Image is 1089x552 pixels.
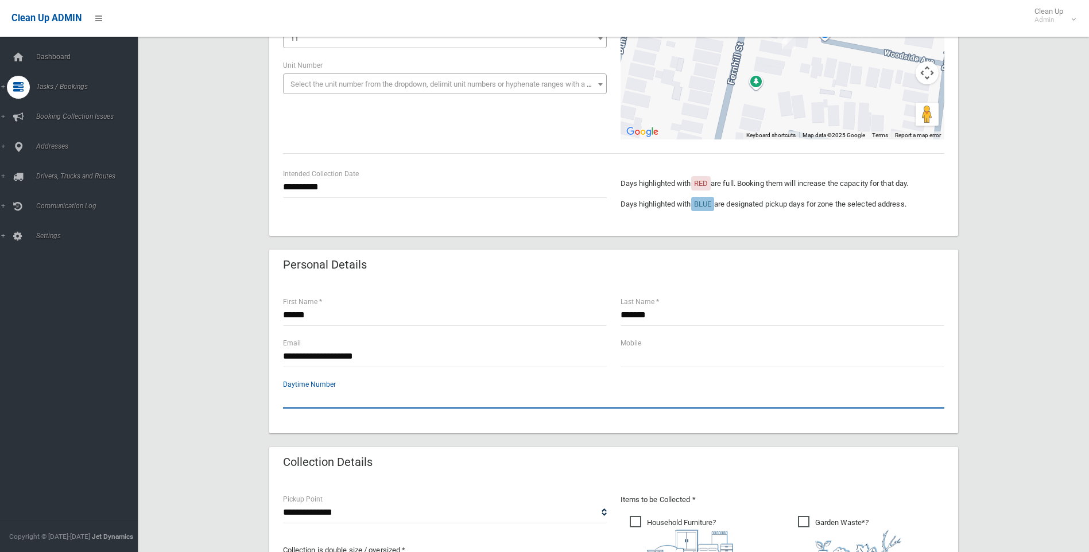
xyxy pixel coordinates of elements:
span: Communication Log [33,202,146,210]
span: Clean Up [1029,7,1075,24]
button: Keyboard shortcuts [746,131,796,139]
span: Addresses [33,142,146,150]
a: Report a map error [895,132,941,138]
header: Collection Details [269,451,386,473]
span: 11 [286,30,604,46]
a: Terms (opens in new tab) [872,132,888,138]
p: Days highlighted with are full. Booking them will increase the capacity for that day. [621,177,944,191]
span: RED [694,179,708,188]
span: Booking Collection Issues [33,112,146,120]
span: BLUE [694,200,711,208]
span: Select the unit number from the dropdown, delimit unit numbers or hyphenate ranges with a comma [290,80,611,88]
span: Map data ©2025 Google [803,132,865,138]
span: Tasks / Bookings [33,83,146,91]
span: Clean Up ADMIN [11,13,82,24]
img: Google [623,125,661,139]
header: Personal Details [269,254,381,276]
span: 11 [290,34,299,42]
button: Map camera controls [916,61,939,84]
div: 11 Fernhill Street, HURLSTONE PARK NSW 2193 [782,30,796,49]
span: Settings [33,232,146,240]
strong: Jet Dynamics [92,532,133,541]
span: Dashboard [33,53,146,61]
p: Days highlighted with are designated pickup days for zone the selected address. [621,197,944,211]
span: Copyright © [DATE]-[DATE] [9,532,90,541]
button: Drag Pegman onto the map to open Street View [916,103,939,126]
small: Admin [1034,15,1063,24]
p: Items to be Collected * [621,493,944,507]
span: Drivers, Trucks and Routes [33,172,146,180]
a: Open this area in Google Maps (opens a new window) [623,125,661,139]
span: 11 [283,28,607,48]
